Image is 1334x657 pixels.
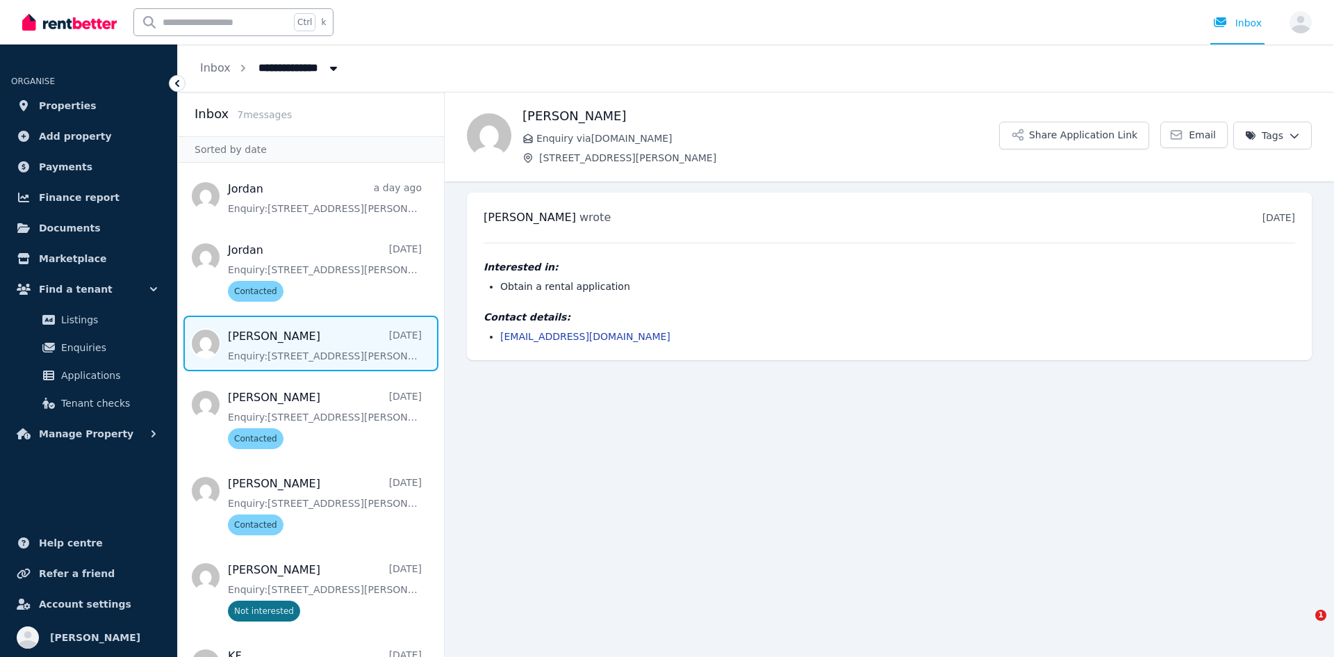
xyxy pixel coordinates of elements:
span: 1 [1315,610,1326,621]
span: ORGANISE [11,76,55,86]
span: Tenant checks [61,395,155,412]
a: Help centre [11,529,166,557]
button: Find a tenant [11,275,166,303]
h2: Inbox [195,104,229,124]
time: [DATE] [1262,212,1295,223]
span: Enquiries [61,339,155,356]
span: Account settings [39,596,131,613]
span: Email [1189,128,1216,142]
a: [EMAIL_ADDRESS][DOMAIN_NAME] [500,331,670,342]
button: Manage Property [11,420,166,448]
button: Share Application Link [999,122,1149,149]
a: Applications [17,362,160,389]
a: Tenant checks [17,389,160,417]
span: Add property [39,128,112,145]
span: Help centre [39,535,103,551]
a: Enquiries [17,334,160,362]
span: Applications [61,367,155,384]
span: Find a tenant [39,281,113,298]
span: Finance report [39,189,120,206]
span: Payments [39,159,92,175]
span: wrote [579,211,611,224]
li: Obtain a rental application [500,279,1295,293]
span: Documents [39,220,101,236]
a: Marketplace [11,245,166,273]
a: [PERSON_NAME][DATE]Enquiry:[STREET_ADDRESS][PERSON_NAME].Contacted [228,389,422,449]
a: Documents [11,214,166,242]
a: [PERSON_NAME][DATE]Enquiry:[STREET_ADDRESS][PERSON_NAME]. [228,328,422,363]
span: Enquiry via [DOMAIN_NAME] [536,131,999,145]
span: Marketplace [39,250,106,267]
span: Ctrl [294,13,315,31]
a: Email [1160,122,1228,148]
a: Jordan[DATE]Enquiry:[STREET_ADDRESS][PERSON_NAME].Contacted [228,242,422,302]
img: Alicia [467,113,511,158]
a: Account settings [11,590,166,618]
span: Properties [39,97,97,114]
a: Refer a friend [11,560,166,587]
span: [PERSON_NAME] [50,629,140,646]
a: [PERSON_NAME][DATE]Enquiry:[STREET_ADDRESS][PERSON_NAME].Not interested [228,562,422,622]
span: k [321,17,326,28]
a: Listings [17,306,160,334]
a: [PERSON_NAME][DATE]Enquiry:[STREET_ADDRESS][PERSON_NAME].Contacted [228,476,422,535]
span: Refer a friend [39,565,115,582]
iframe: Intercom live chat [1287,610,1320,643]
div: Sorted by date [178,136,444,163]
span: Manage Property [39,425,133,442]
a: Finance report [11,184,166,211]
nav: Breadcrumb [178,44,363,92]
h1: [PERSON_NAME] [522,106,999,126]
a: Properties [11,92,166,120]
span: Listings [61,311,155,328]
h4: Interested in: [484,260,1295,274]
a: Payments [11,153,166,181]
span: [STREET_ADDRESS][PERSON_NAME] [539,151,999,165]
h4: Contact details: [484,310,1295,324]
button: Tags [1233,122,1312,149]
a: Jordana day agoEnquiry:[STREET_ADDRESS][PERSON_NAME]. [228,181,422,216]
div: Inbox [1213,16,1262,30]
a: Inbox [200,61,231,74]
span: 7 message s [237,109,292,120]
img: RentBetter [22,12,117,33]
a: Add property [11,122,166,150]
span: Tags [1245,129,1283,143]
span: [PERSON_NAME] [484,211,576,224]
